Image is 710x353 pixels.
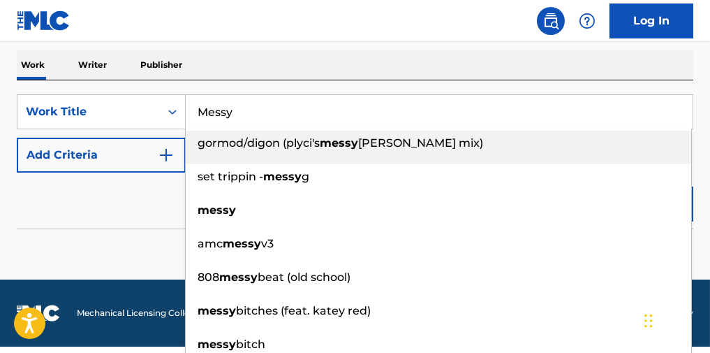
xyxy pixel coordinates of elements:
a: Public Search [537,7,565,35]
span: amc [198,237,223,250]
span: bitches (feat. katey red) [236,304,371,317]
p: Work [17,50,49,80]
strong: messy [263,170,302,183]
span: 808 [198,271,219,284]
span: set trippin - [198,170,263,183]
p: Publisher [136,50,186,80]
span: g [302,170,309,183]
a: Log In [609,3,693,38]
strong: messy [198,304,236,317]
img: 9d2ae6d4665cec9f34b9.svg [158,147,175,164]
img: MLC Logo [17,10,71,31]
strong: messy [219,271,258,284]
iframe: Chat Widget [640,286,710,353]
span: beat (old school) [258,271,350,284]
form: Search Form [17,94,693,229]
span: [PERSON_NAME] mix) [358,136,483,150]
img: logo [17,305,60,322]
img: search [542,13,559,29]
strong: messy [320,136,358,150]
strong: messy [198,338,236,351]
span: Mechanical Licensing Collective © 2025 [77,307,239,319]
img: help [579,13,596,29]
span: v3 [261,237,274,250]
strong: messy [198,203,236,217]
button: Add Criteria [17,138,186,173]
span: bitch [236,338,265,351]
div: Help [573,7,601,35]
span: gormod/digon (plyci's [198,136,320,150]
div: Drag [644,300,653,342]
p: Writer [74,50,111,80]
strong: messy [223,237,261,250]
div: Work Title [26,103,151,120]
